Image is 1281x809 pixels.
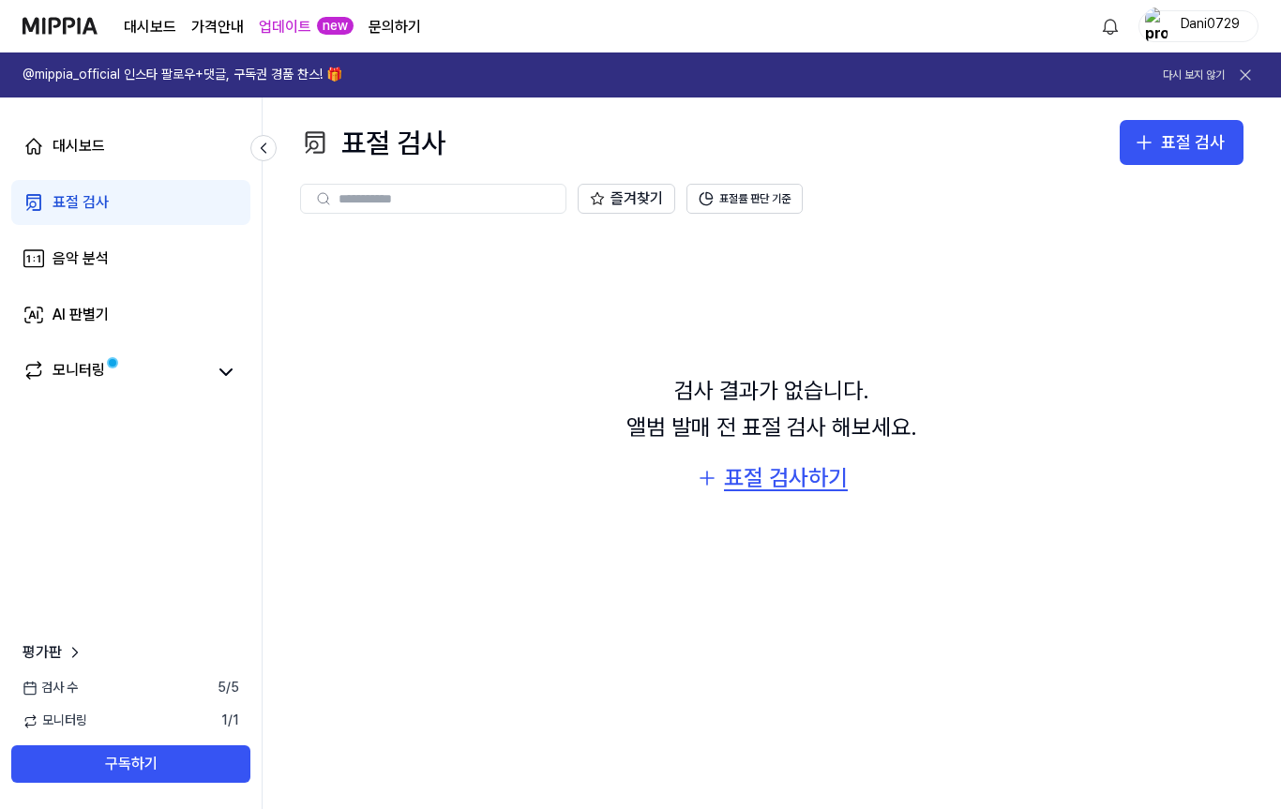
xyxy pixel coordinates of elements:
[53,247,109,270] div: 음악 분석
[221,712,239,730] span: 1 / 1
[300,120,445,165] div: 표절 검사
[11,236,250,281] a: 음악 분석
[317,17,354,36] div: new
[369,16,421,38] a: 문의하기
[23,641,84,664] a: 평가판
[11,124,250,169] a: 대시보드
[1099,15,1122,37] img: 알림
[53,304,109,326] div: AI 판별기
[23,66,342,84] h1: @mippia_official 인스타 팔로우+댓글, 구독권 경품 찬스! 🎁
[626,373,917,445] div: 검사 결과가 없습니다. 앨범 발매 전 표절 검사 해보세요.
[191,16,244,38] a: 가격안내
[724,460,848,496] div: 표절 검사하기
[218,679,239,697] span: 5 / 5
[1161,129,1225,157] div: 표절 검사
[259,16,311,38] a: 업데이트
[578,184,675,214] button: 즐겨찾기
[1163,67,1225,83] button: 다시 보지 않기
[696,460,848,496] button: 표절 검사하기
[23,679,78,697] span: 검사 수
[23,359,205,385] a: 모니터링
[686,184,803,214] button: 표절률 판단 기준
[1120,120,1243,165] button: 표절 검사
[53,191,109,214] div: 표절 검사
[23,712,87,730] span: 모니터링
[53,135,105,157] div: 대시보드
[11,292,250,337] a: AI 판별기
[124,16,176,38] a: 대시보드
[11,745,250,783] button: 구독하기
[1138,10,1258,42] button: profileDani0729
[1145,7,1168,45] img: profile
[23,641,62,664] span: 평가판
[53,359,105,385] div: 모니터링
[11,180,250,225] a: 표절 검사
[1173,15,1246,36] div: Dani0729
